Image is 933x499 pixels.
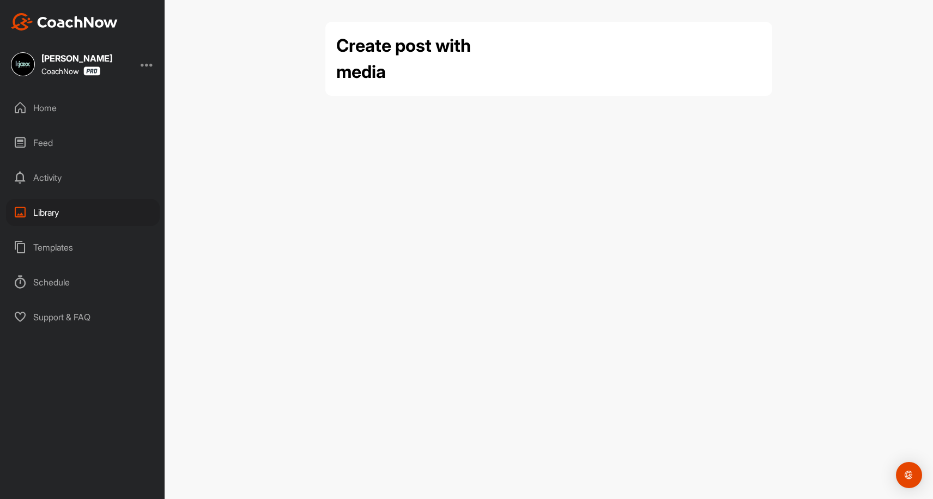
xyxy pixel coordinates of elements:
[896,462,922,488] div: Open Intercom Messenger
[41,54,112,63] div: [PERSON_NAME]
[83,66,100,76] img: CoachNow Pro
[336,33,483,85] h2: Create post with media
[11,52,35,76] img: square_0136b0df2920a65f91296e7cbcc97c63.jpg
[6,199,160,226] div: Library
[6,129,160,156] div: Feed
[6,164,160,191] div: Activity
[6,303,160,331] div: Support & FAQ
[6,94,160,121] div: Home
[6,269,160,296] div: Schedule
[6,234,160,261] div: Templates
[41,66,100,76] div: CoachNow
[11,13,118,31] img: CoachNow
